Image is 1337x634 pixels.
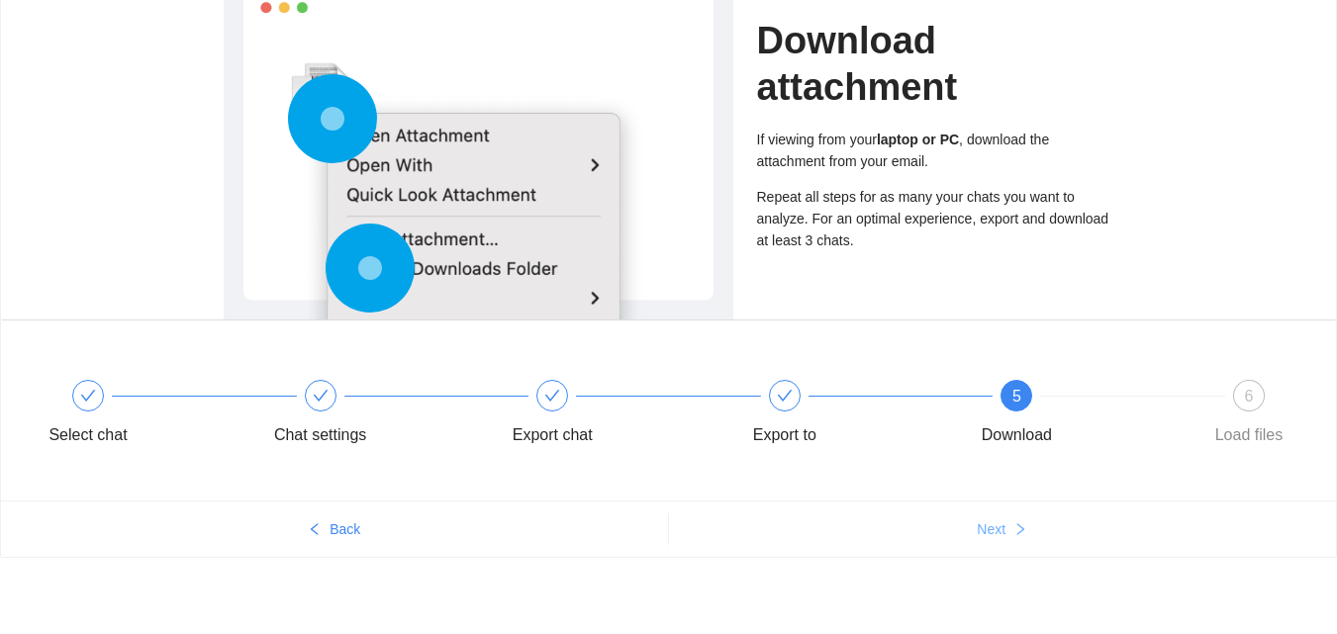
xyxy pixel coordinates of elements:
[977,518,1005,540] span: Next
[1013,522,1027,538] span: right
[80,388,96,404] span: check
[877,132,959,147] b: laptop or PC
[31,380,263,451] div: Select chat
[1215,419,1284,451] div: Load files
[495,380,727,451] div: Export chat
[757,129,1114,172] div: If viewing from your , download the attachment from your email.
[513,419,593,451] div: Export chat
[982,419,1052,451] div: Download
[1012,388,1021,405] span: 5
[757,18,1114,110] h1: Download attachment
[753,419,816,451] div: Export to
[308,522,322,538] span: left
[757,186,1114,251] div: Repeat all steps for as many your chats you want to analyze. For an optimal experience, export an...
[959,380,1192,451] div: 5Download
[777,388,793,404] span: check
[330,518,360,540] span: Back
[313,388,329,404] span: check
[727,380,960,451] div: Export to
[1192,380,1306,451] div: 6Load files
[1245,388,1254,405] span: 6
[1,513,668,545] button: leftBack
[274,419,366,451] div: Chat settings
[669,513,1337,545] button: Nextright
[544,388,560,404] span: check
[48,419,127,451] div: Select chat
[263,380,496,451] div: Chat settings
